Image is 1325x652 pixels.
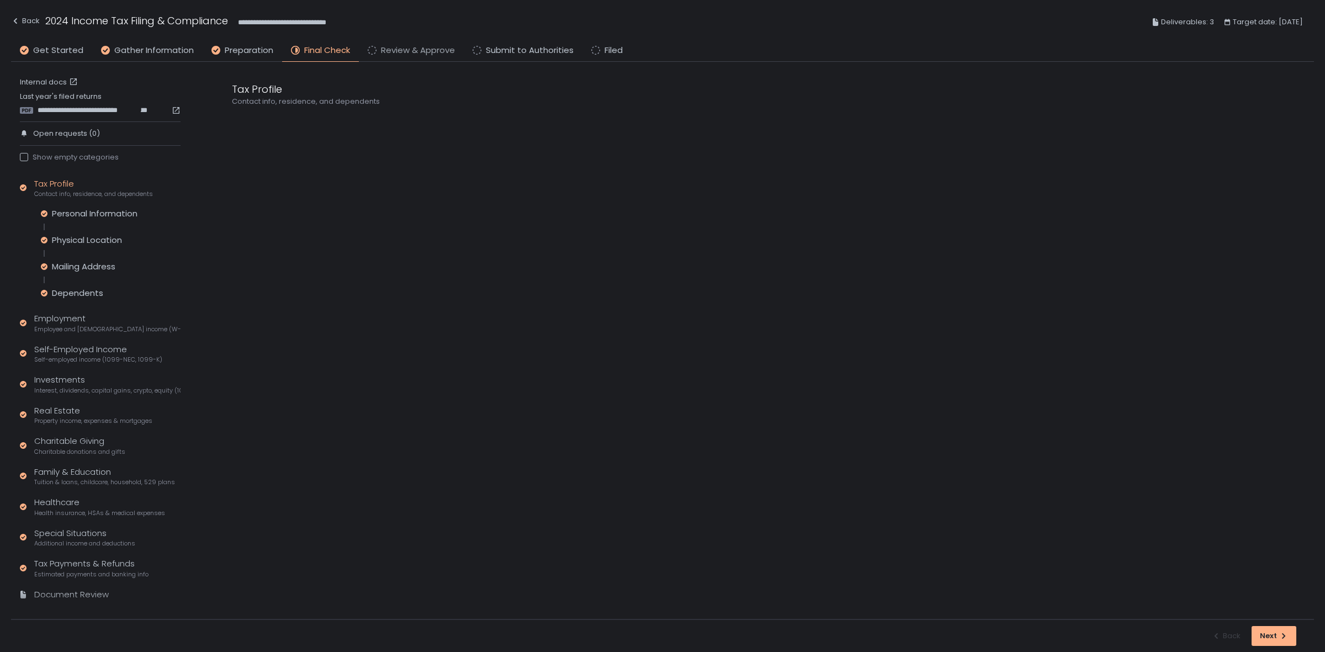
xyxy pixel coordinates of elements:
div: Healthcare [34,496,165,517]
div: Last year's filed returns [20,92,181,115]
span: Property income, expenses & mortgages [34,417,152,425]
span: Estimated payments and banking info [34,570,149,579]
div: Tax Profile [34,178,153,199]
div: Next [1260,631,1288,641]
div: Tax Payments & Refunds [34,558,149,579]
div: Real Estate [34,405,152,426]
div: Dependents [52,288,103,299]
div: Physical Location [52,235,122,246]
div: Mailing Address [52,261,115,272]
h1: 2024 Income Tax Filing & Compliance [45,13,228,28]
span: Preparation [225,44,273,57]
span: Get Started [33,44,83,57]
div: Employment [34,312,181,333]
span: Tuition & loans, childcare, household, 529 plans [34,478,175,486]
div: Tax Profile [232,82,762,97]
span: Target date: [DATE] [1233,15,1303,29]
div: Personal Information [52,208,137,219]
span: Open requests (0) [33,129,100,139]
span: Gather Information [114,44,194,57]
button: Next [1252,626,1296,646]
span: Deliverables: 3 [1161,15,1214,29]
span: Review & Approve [381,44,455,57]
span: Filed [605,44,623,57]
div: Charitable Giving [34,435,125,456]
div: Self-Employed Income [34,343,162,364]
span: Contact info, residence, and dependents [34,190,153,198]
span: Submit to Authorities [486,44,574,57]
span: Health insurance, HSAs & medical expenses [34,509,165,517]
span: Employee and [DEMOGRAPHIC_DATA] income (W-2s) [34,325,181,333]
span: Self-employed income (1099-NEC, 1099-K) [34,356,162,364]
div: Special Situations [34,527,135,548]
span: Additional income and deductions [34,539,135,548]
span: Final Check [304,44,350,57]
div: Back [11,14,40,28]
span: Interest, dividends, capital gains, crypto, equity (1099s, K-1s) [34,386,181,395]
div: Document Review [34,589,109,601]
div: Family & Education [34,466,175,487]
span: Charitable donations and gifts [34,448,125,456]
div: Investments [34,374,181,395]
a: Internal docs [20,77,80,87]
div: Contact info, residence, and dependents [232,97,762,107]
button: Back [11,13,40,31]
